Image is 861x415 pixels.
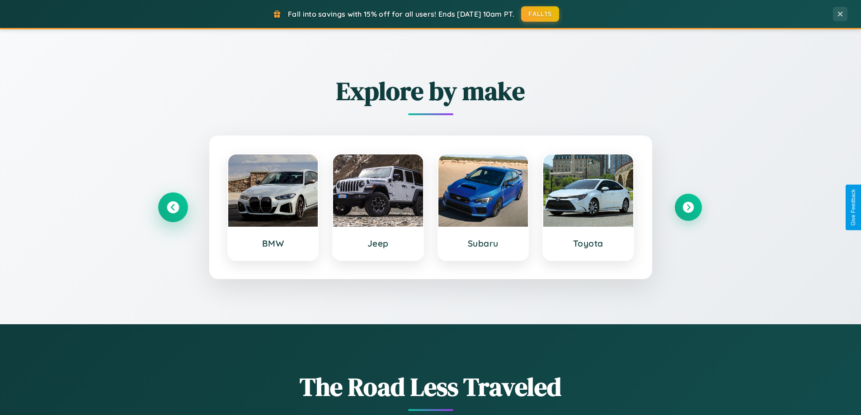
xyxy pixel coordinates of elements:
[288,9,514,19] span: Fall into savings with 15% off for all users! Ends [DATE] 10am PT.
[521,6,559,22] button: FALL15
[237,238,309,249] h3: BMW
[850,189,856,226] div: Give Feedback
[160,369,702,404] h1: The Road Less Traveled
[447,238,519,249] h3: Subaru
[160,74,702,108] h2: Explore by make
[342,238,414,249] h3: Jeep
[552,238,624,249] h3: Toyota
